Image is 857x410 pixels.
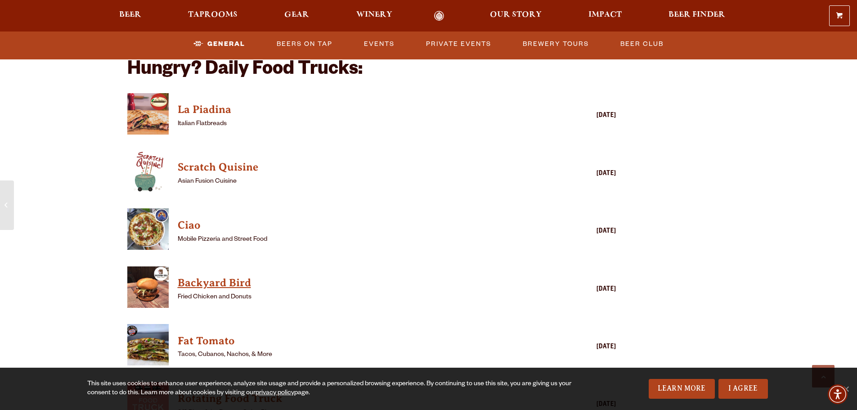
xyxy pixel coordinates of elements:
span: Impact [588,11,622,18]
div: [DATE] [544,169,616,180]
a: View Ciao details (opens in a new window) [178,216,540,234]
div: [DATE] [544,111,616,122]
span: Beer Finder [669,11,725,18]
span: Winery [356,11,392,18]
a: View Scratch Quisine details (opens in a new window) [178,158,540,176]
a: Impact [583,11,628,21]
h4: Ciao [178,218,540,233]
span: Taprooms [188,11,238,18]
img: thumbnail food truck [127,324,169,365]
p: Mobile Pizzeria and Street Food [178,234,540,245]
img: thumbnail food truck [127,266,169,308]
div: [DATE] [544,226,616,237]
img: thumbnail food truck [127,151,169,192]
a: I Agree [718,379,768,399]
p: Tacos, Cubanos, Nachos, & More [178,350,540,360]
div: [DATE] [544,284,616,295]
a: Taprooms [182,11,243,21]
a: General [190,34,249,54]
div: Accessibility Menu [828,384,848,404]
a: Events [360,34,398,54]
a: View Scratch Quisine details (opens in a new window) [127,151,169,197]
a: Private Events [422,34,495,54]
span: Gear [284,11,309,18]
span: Our Story [490,11,542,18]
a: Learn More [649,379,715,399]
a: Winery [350,11,398,21]
a: Odell Home [422,11,456,21]
span: Beer [119,11,141,18]
p: Fried Chicken and Donuts [178,292,540,303]
h4: Fat Tomato [178,334,540,348]
a: Beer Finder [663,11,731,21]
a: View La Piadina details (opens in a new window) [127,93,169,140]
a: Brewery Tours [519,34,592,54]
a: Gear [278,11,315,21]
img: thumbnail food truck [127,208,169,250]
h4: Backyard Bird [178,276,540,290]
a: Beer Club [617,34,667,54]
a: View La Piadina details (opens in a new window) [178,101,540,119]
h2: Hungry? Daily Food Trucks: [127,60,617,81]
a: View Fat Tomato details (opens in a new window) [127,324,169,370]
a: View Ciao details (opens in a new window) [127,208,169,255]
h4: Scratch Quisine [178,160,540,175]
a: Our Story [484,11,547,21]
a: View Backyard Bird details (opens in a new window) [178,274,540,292]
a: Beers on Tap [273,34,336,54]
div: [DATE] [544,342,616,353]
img: thumbnail food truck [127,93,169,135]
a: Scroll to top [812,365,835,387]
a: Beer [113,11,147,21]
a: View Backyard Bird details (opens in a new window) [127,266,169,313]
p: Italian Flatbreads [178,119,540,130]
a: View Fat Tomato details (opens in a new window) [178,332,540,350]
div: This site uses cookies to enhance user experience, analyze site usage and provide a personalized ... [87,380,574,398]
a: privacy policy [256,390,294,397]
p: Asian Fusion Cuisine [178,176,540,187]
h4: La Piadina [178,103,540,117]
